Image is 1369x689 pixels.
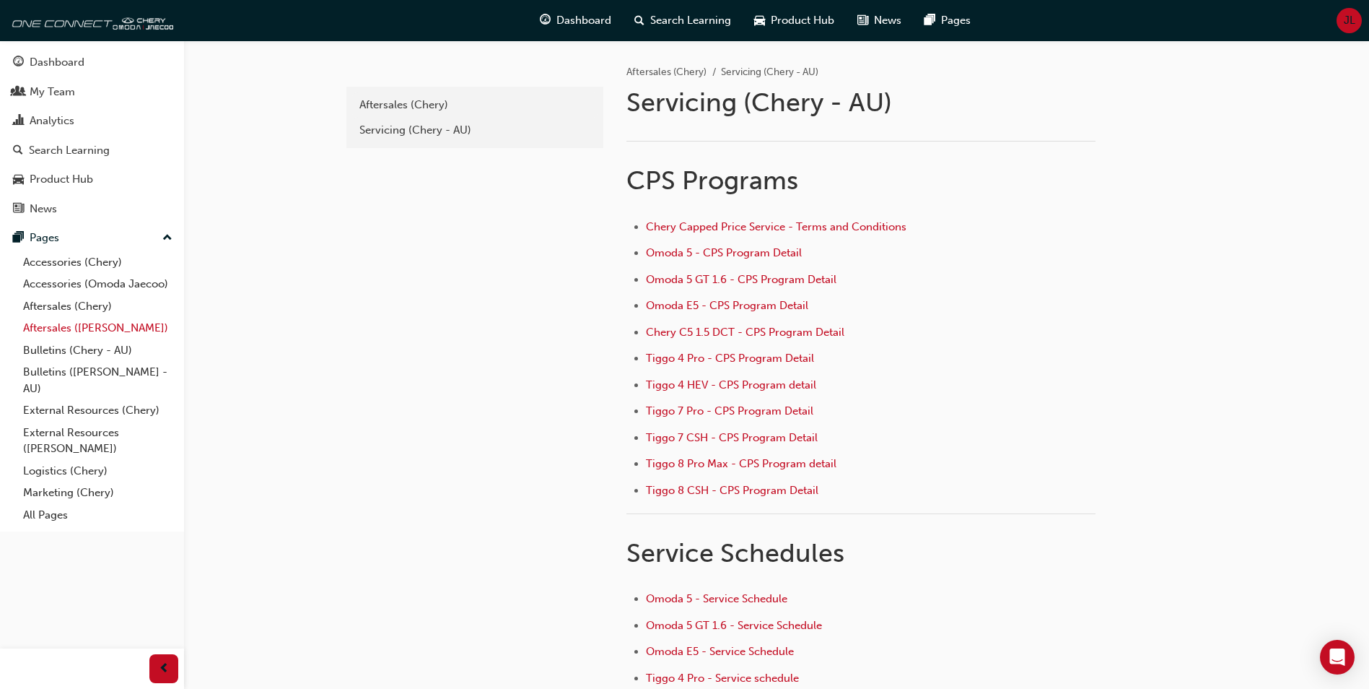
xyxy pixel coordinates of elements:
[646,404,813,417] a: Tiggo 7 Pro - CPS Program Detail
[771,12,834,29] span: Product Hub
[13,232,24,245] span: pages-icon
[646,352,814,365] a: Tiggo 4 Pro - CPS Program Detail
[17,399,178,422] a: External Resources (Chery)
[29,142,110,159] div: Search Learning
[754,12,765,30] span: car-icon
[626,87,1100,118] h1: Servicing (Chery - AU)
[13,115,24,128] span: chart-icon
[857,12,868,30] span: news-icon
[352,92,598,118] a: Aftersales (Chery)
[7,6,173,35] img: oneconnect
[646,246,802,259] a: Omoda 5 - CPS Program Detail
[359,122,590,139] div: Servicing (Chery - AU)
[6,225,178,251] button: Pages
[721,64,818,81] li: Servicing (Chery - AU)
[13,173,24,186] span: car-icon
[17,339,178,362] a: Bulletins (Chery - AU)
[17,504,178,526] a: All Pages
[6,79,178,105] a: My Team
[646,326,844,339] a: Chery C5 1.5 DCT - CPS Program Detail
[646,672,799,685] a: Tiggo 4 Pro - Service schedule
[6,196,178,222] a: News
[17,317,178,339] a: Aftersales ([PERSON_NAME])
[646,299,808,312] a: Omoda E5 - CPS Program Detail
[1320,640,1355,675] div: Open Intercom Messenger
[6,49,178,76] a: Dashboard
[646,645,794,658] a: Omoda E5 - Service Schedule
[13,56,24,69] span: guage-icon
[941,12,971,29] span: Pages
[17,460,178,482] a: Logistics (Chery)
[17,361,178,399] a: Bulletins ([PERSON_NAME] - AU)
[540,12,551,30] span: guage-icon
[13,203,24,216] span: news-icon
[17,273,178,295] a: Accessories (Omoda Jaecoo)
[646,273,836,286] a: Omoda 5 GT 1.6 - CPS Program Detail
[6,137,178,164] a: Search Learning
[626,165,798,196] span: CPS Programs
[556,12,611,29] span: Dashboard
[913,6,982,35] a: pages-iconPages
[13,86,24,99] span: people-icon
[159,660,170,678] span: prev-icon
[626,537,844,568] span: Service Schedules
[634,12,644,30] span: search-icon
[30,171,93,188] div: Product Hub
[646,484,818,497] a: Tiggo 8 CSH - CPS Program Detail
[646,619,822,632] a: Omoda 5 GT 1.6 - Service Schedule
[924,12,935,30] span: pages-icon
[6,46,178,225] button: DashboardMy TeamAnalyticsSearch LearningProduct HubNews
[30,201,57,217] div: News
[1337,8,1362,33] button: JL
[646,457,836,470] a: Tiggo 8 Pro Max - CPS Program detail
[17,295,178,318] a: Aftersales (Chery)
[528,6,623,35] a: guage-iconDashboard
[874,12,901,29] span: News
[646,592,787,605] a: Omoda 5 - Service Schedule
[646,378,816,391] a: Tiggo 4 HEV - CPS Program detail
[17,251,178,274] a: Accessories (Chery)
[743,6,846,35] a: car-iconProduct Hub
[13,144,23,157] span: search-icon
[30,54,84,71] div: Dashboard
[1344,12,1355,29] span: JL
[17,422,178,460] a: External Resources ([PERSON_NAME])
[30,84,75,100] div: My Team
[6,166,178,193] a: Product Hub
[162,229,172,248] span: up-icon
[646,431,818,444] a: Tiggo 7 CSH - CPS Program Detail
[17,482,178,504] a: Marketing (Chery)
[646,220,906,233] a: Chery Capped Price Service - Terms and Conditions
[359,97,590,113] div: Aftersales (Chery)
[846,6,913,35] a: news-iconNews
[30,230,59,246] div: Pages
[30,113,74,129] div: Analytics
[623,6,743,35] a: search-iconSearch Learning
[352,118,598,143] a: Servicing (Chery - AU)
[650,12,731,29] span: Search Learning
[626,66,707,78] a: Aftersales (Chery)
[6,108,178,134] a: Analytics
